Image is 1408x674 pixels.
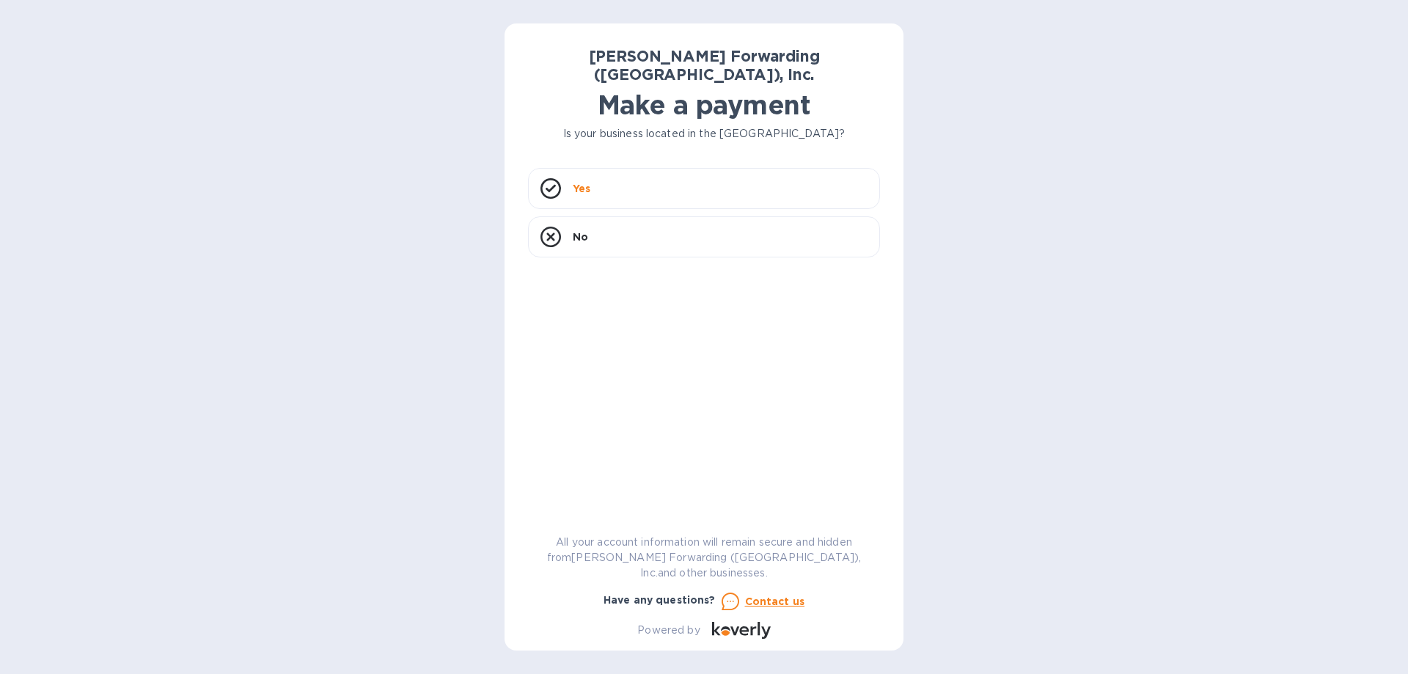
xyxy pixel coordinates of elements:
p: Yes [573,181,590,196]
b: Have any questions? [604,594,716,606]
u: Contact us [745,596,805,607]
p: Powered by [637,623,700,638]
p: No [573,230,588,244]
h1: Make a payment [528,89,880,120]
p: All your account information will remain secure and hidden from [PERSON_NAME] Forwarding ([GEOGRA... [528,535,880,581]
b: [PERSON_NAME] Forwarding ([GEOGRAPHIC_DATA]), Inc. [589,47,820,84]
p: Is your business located in the [GEOGRAPHIC_DATA]? [528,126,880,142]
